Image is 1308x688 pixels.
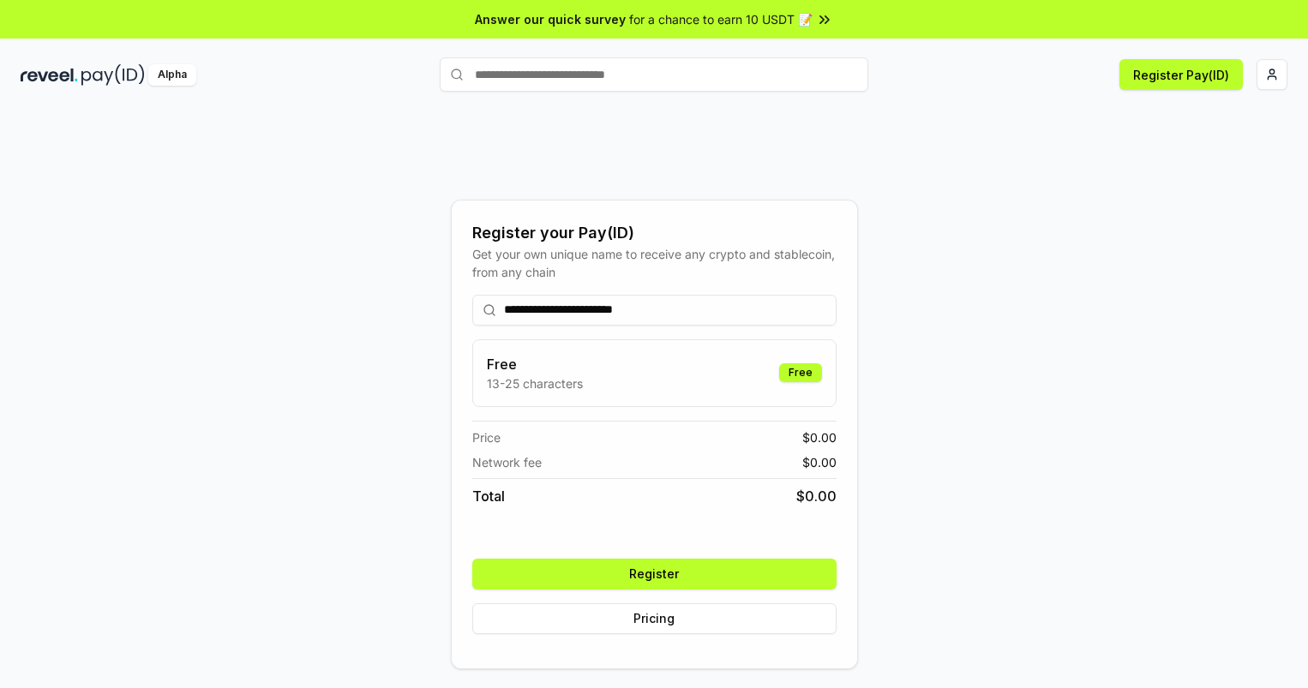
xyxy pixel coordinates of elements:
[148,64,196,86] div: Alpha
[796,486,837,506] span: $ 0.00
[472,245,837,281] div: Get your own unique name to receive any crypto and stablecoin, from any chain
[472,486,505,506] span: Total
[487,354,583,374] h3: Free
[1119,59,1243,90] button: Register Pay(ID)
[472,559,837,589] button: Register
[629,10,813,28] span: for a chance to earn 10 USDT 📝
[779,363,822,382] div: Free
[487,374,583,392] p: 13-25 characters
[21,64,78,86] img: reveel_dark
[472,453,542,471] span: Network fee
[802,453,837,471] span: $ 0.00
[472,428,501,446] span: Price
[472,221,837,245] div: Register your Pay(ID)
[475,10,626,28] span: Answer our quick survey
[472,603,837,634] button: Pricing
[802,428,837,446] span: $ 0.00
[81,64,145,86] img: pay_id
